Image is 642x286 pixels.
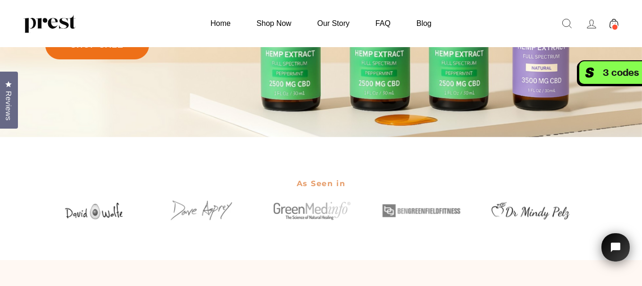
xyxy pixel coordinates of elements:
[364,14,402,33] a: FAQ
[306,14,361,33] a: Our Story
[405,14,443,33] a: Blog
[245,14,303,33] a: Shop Now
[45,173,597,194] h2: As Seen in
[2,91,15,121] span: Reviews
[24,14,75,33] img: PREST ORGANICS
[199,14,242,33] a: Home
[589,220,642,286] iframe: Tidio Chat
[199,14,443,33] ul: Primary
